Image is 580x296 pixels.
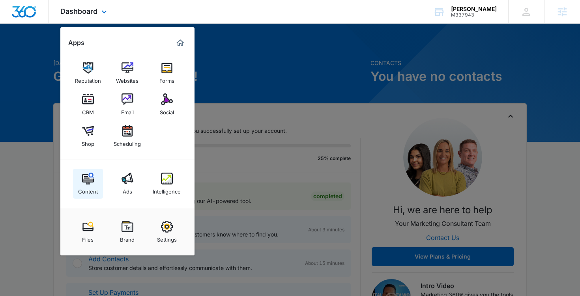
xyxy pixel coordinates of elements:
[112,169,142,199] a: Ads
[112,58,142,88] a: Websites
[157,233,177,243] div: Settings
[451,12,497,18] div: account id
[112,89,142,119] a: Email
[112,217,142,247] a: Brand
[68,39,84,47] h2: Apps
[82,137,94,147] div: Shop
[152,217,182,247] a: Settings
[73,89,103,119] a: CRM
[120,233,135,243] div: Brand
[73,58,103,88] a: Reputation
[112,121,142,151] a: Scheduling
[75,74,101,84] div: Reputation
[121,105,134,115] div: Email
[73,217,103,247] a: Files
[152,89,182,119] a: Social
[174,37,187,49] a: Marketing 360® Dashboard
[451,6,497,12] div: account name
[153,184,181,195] div: Intelligence
[60,7,97,15] span: Dashboard
[114,137,141,147] div: Scheduling
[82,105,94,115] div: CRM
[152,169,182,199] a: Intelligence
[159,74,174,84] div: Forms
[73,169,103,199] a: Content
[116,74,138,84] div: Websites
[78,184,98,195] div: Content
[152,58,182,88] a: Forms
[123,184,132,195] div: Ads
[73,121,103,151] a: Shop
[82,233,94,243] div: Files
[160,105,174,115] div: Social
